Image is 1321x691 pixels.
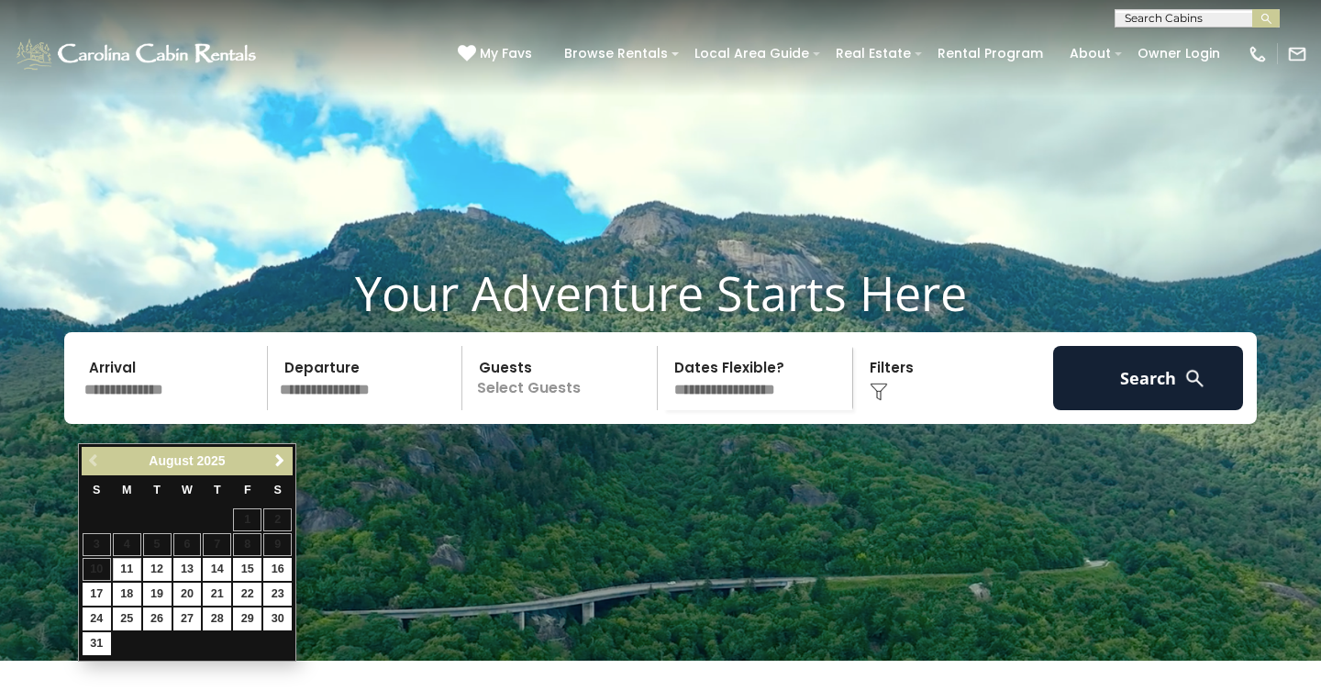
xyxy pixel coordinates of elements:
[14,36,261,72] img: White-1-1-2.png
[480,44,532,63] span: My Favs
[685,39,818,68] a: Local Area Guide
[83,583,111,606] a: 17
[149,453,193,468] span: August
[233,607,261,630] a: 29
[1183,367,1206,390] img: search-regular-white.png
[274,484,282,496] span: Saturday
[143,583,172,606] a: 19
[1053,346,1243,410] button: Search
[827,39,920,68] a: Real Estate
[214,484,221,496] span: Thursday
[153,484,161,496] span: Tuesday
[263,558,292,581] a: 16
[143,607,172,630] a: 26
[203,558,231,581] a: 14
[1248,44,1268,64] img: phone-regular-white.png
[113,558,141,581] a: 11
[458,44,537,64] a: My Favs
[244,484,251,496] span: Friday
[122,484,132,496] span: Monday
[173,607,202,630] a: 27
[93,484,100,496] span: Sunday
[182,484,193,496] span: Wednesday
[83,632,111,655] a: 31
[1128,39,1229,68] a: Owner Login
[1287,44,1307,64] img: mail-regular-white.png
[870,383,888,401] img: filter--v1.png
[468,346,657,410] p: Select Guests
[928,39,1052,68] a: Rental Program
[203,583,231,606] a: 21
[268,450,291,473] a: Next
[272,453,287,468] span: Next
[555,39,677,68] a: Browse Rentals
[196,453,225,468] span: 2025
[263,607,292,630] a: 30
[233,558,261,581] a: 15
[173,558,202,581] a: 13
[1060,39,1120,68] a: About
[203,607,231,630] a: 28
[173,583,202,606] a: 20
[14,264,1307,321] h1: Your Adventure Starts Here
[233,583,261,606] a: 22
[143,558,172,581] a: 12
[113,607,141,630] a: 25
[113,583,141,606] a: 18
[263,583,292,606] a: 23
[83,607,111,630] a: 24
